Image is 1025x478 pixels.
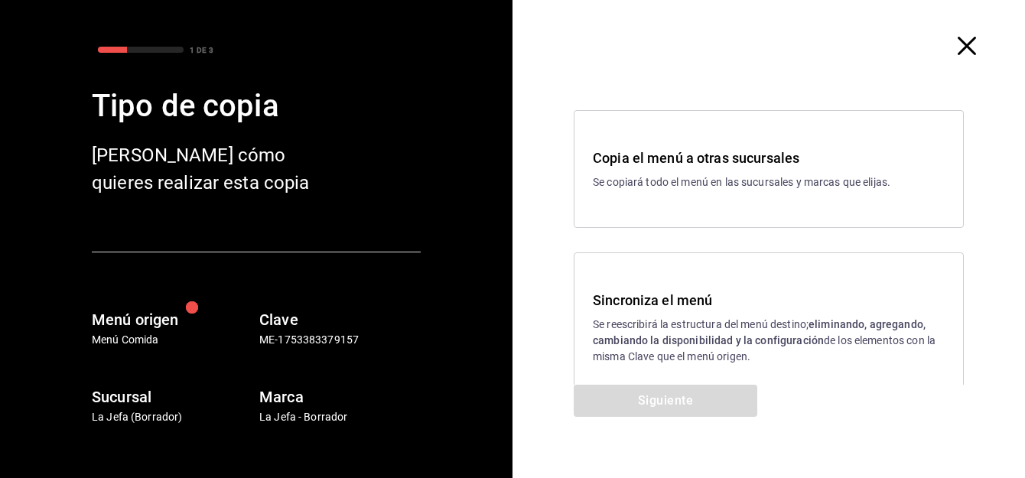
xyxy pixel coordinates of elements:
p: La Jefa - Borrador [259,409,421,425]
h3: Sincroniza el menú [593,290,945,311]
p: Se reescribirá la estructura del menú destino; de los elementos con la misma Clave que el menú or... [593,317,945,365]
h6: Marca [259,385,421,409]
div: Tipo de copia [92,83,421,129]
div: [PERSON_NAME] cómo quieres realizar esta copia [92,141,337,197]
div: 1 DE 3 [190,44,213,56]
h3: Copia el menú a otras sucursales [593,148,945,168]
p: Menú Comida [92,332,253,348]
p: Se copiará todo el menú en las sucursales y marcas que elijas. [593,174,945,190]
h6: Clave [259,307,421,332]
p: La Jefa (Borrador) [92,409,253,425]
p: ME-1753383379157 [259,332,421,348]
h6: Menú origen [92,307,253,332]
h6: Sucursal [92,385,253,409]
